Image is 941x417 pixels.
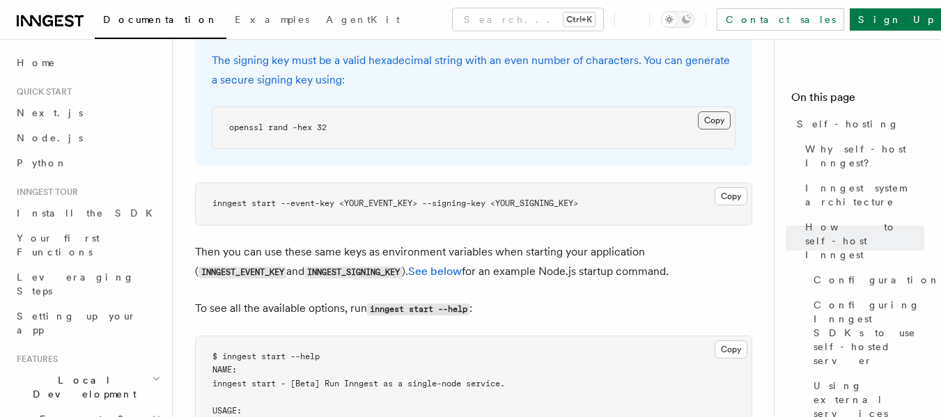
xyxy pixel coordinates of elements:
span: AgentKit [326,14,400,25]
button: Copy [715,340,747,359]
a: Inngest system architecture [800,175,924,214]
code: INNGEST_EVENT_KEY [199,267,286,278]
a: Configuration [808,267,924,292]
span: Features [11,354,58,365]
a: Setting up your app [11,304,164,343]
a: Leveraging Steps [11,265,164,304]
span: Quick start [11,86,72,97]
span: $ inngest start --help [212,352,320,361]
p: The signing key must be a valid hexadecimal string with an even number of characters. You can gen... [212,51,736,90]
a: Node.js [11,125,164,150]
span: Home [17,56,56,70]
a: Examples [226,4,318,38]
span: Your first Functions [17,233,100,258]
a: Install the SDK [11,200,164,226]
span: Configuration [814,273,940,287]
a: Your first Functions [11,226,164,265]
button: Search...Ctrl+K [453,8,603,31]
span: Node.js [17,132,83,143]
a: Why self-host Inngest? [800,136,924,175]
a: See below [408,265,462,278]
span: Local Development [11,373,152,401]
a: AgentKit [318,4,408,38]
span: Install the SDK [17,207,161,219]
p: To see all the available options, run : [195,299,752,319]
span: Self-hosting [797,117,899,131]
code: inngest start --help [367,304,469,315]
button: Toggle dark mode [661,11,694,28]
span: Why self-host Inngest? [805,142,924,170]
span: Documentation [103,14,218,25]
span: How to self-host Inngest [805,220,924,262]
span: openssl rand -hex 32 [229,123,327,132]
span: NAME: [212,365,237,375]
code: INNGEST_SIGNING_KEY [304,267,402,278]
span: Next.js [17,107,83,118]
span: inngest start --event-key <YOUR_EVENT_KEY> --signing-key <YOUR_SIGNING_KEY> [212,198,578,208]
span: Python [17,157,68,168]
a: Configuring Inngest SDKs to use self-hosted server [808,292,924,373]
span: Setting up your app [17,310,137,336]
span: inngest start - [Beta] Run Inngest as a single-node service. [212,379,505,388]
span: Configuring Inngest SDKs to use self-hosted server [814,298,924,368]
p: Then you can use these same keys as environment variables when starting your application ( and ).... [195,242,752,282]
span: Examples [235,14,309,25]
a: Self-hosting [791,111,924,136]
span: Inngest system architecture [805,181,924,209]
span: Leveraging Steps [17,272,134,297]
a: Python [11,150,164,175]
span: USAGE: [212,406,242,416]
a: How to self-host Inngest [800,214,924,267]
button: Local Development [11,368,164,407]
a: Home [11,50,164,75]
a: Next.js [11,100,164,125]
h4: On this page [791,89,924,111]
kbd: Ctrl+K [563,13,595,26]
button: Copy [715,187,747,205]
a: Documentation [95,4,226,39]
a: Contact sales [717,8,844,31]
button: Copy [698,111,731,129]
span: Inngest tour [11,187,78,198]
